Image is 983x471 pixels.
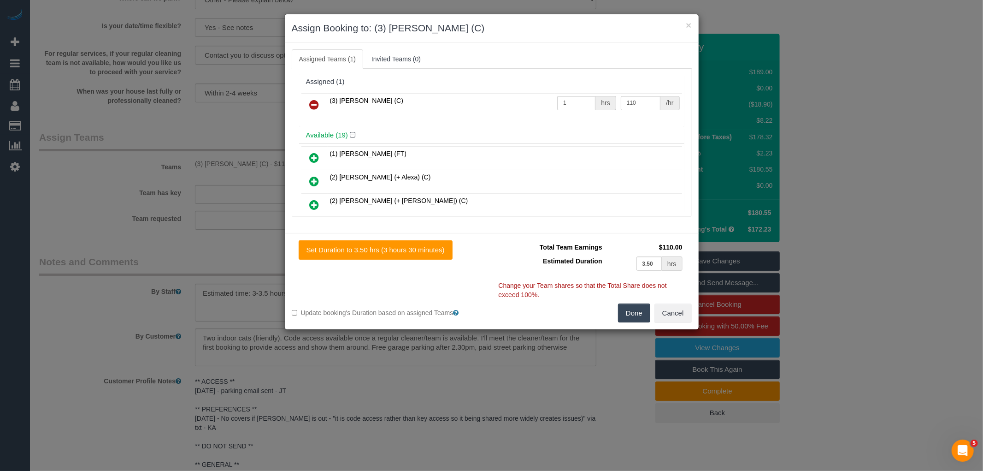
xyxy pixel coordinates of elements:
[595,96,616,110] div: hrs
[660,96,679,110] div: /hr
[654,304,692,323] button: Cancel
[364,49,428,69] a: Invited Teams (0)
[292,310,298,316] input: Update booking's Duration based on assigned Teams
[306,78,677,86] div: Assigned (1)
[662,256,682,271] div: hrs
[330,197,468,204] span: (2) [PERSON_NAME] (+ [PERSON_NAME]) (C)
[618,304,650,323] button: Done
[952,440,974,462] iframe: Intercom live chat
[605,240,685,254] td: $110.00
[292,308,485,317] label: Update booking's Duration based on assigned Teams
[499,240,605,254] td: Total Team Earnings
[543,257,602,265] span: Estimated Duration
[330,173,431,181] span: (2) [PERSON_NAME] (+ Alexa) (C)
[292,49,363,69] a: Assigned Teams (1)
[971,440,978,447] span: 5
[686,20,691,30] button: ×
[330,150,406,157] span: (1) [PERSON_NAME] (FT)
[299,240,453,260] button: Set Duration to 3.50 hrs (3 hours 30 minutes)
[292,21,692,35] h3: Assign Booking to: (3) [PERSON_NAME] (C)
[330,97,403,104] span: (3) [PERSON_NAME] (C)
[306,131,677,139] h4: Available (19)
